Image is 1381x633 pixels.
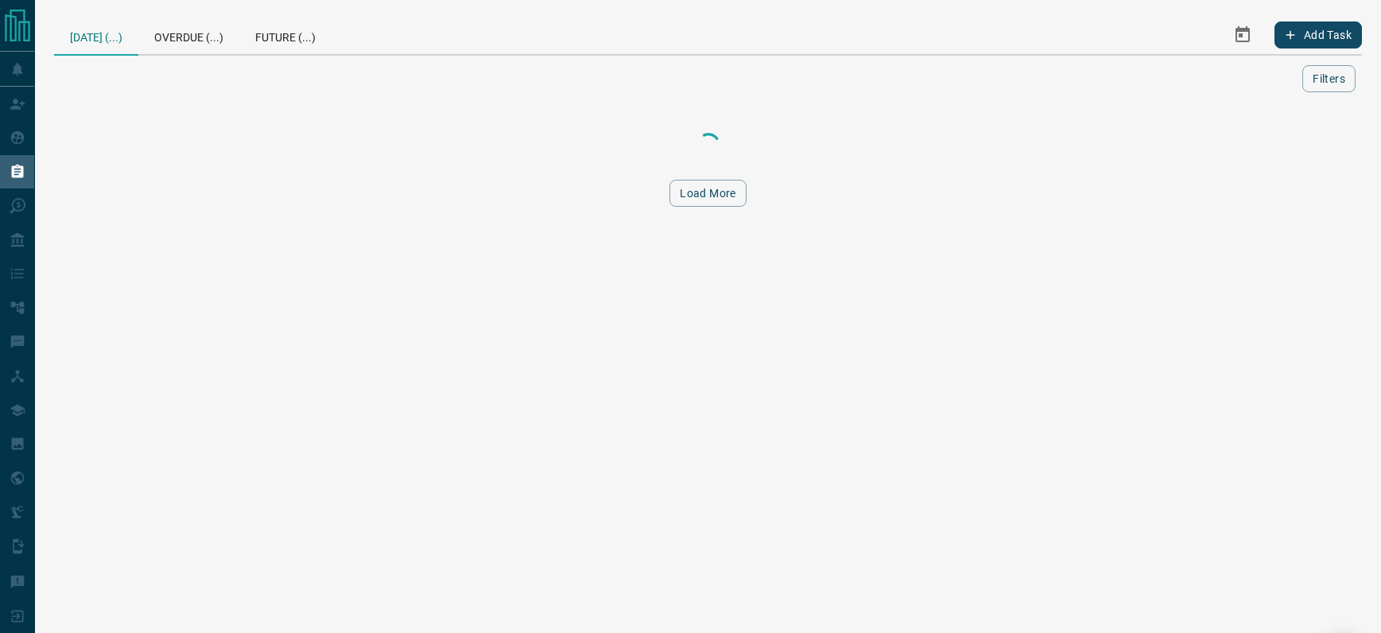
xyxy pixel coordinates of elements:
[239,16,332,54] div: Future (...)
[138,16,239,54] div: Overdue (...)
[54,16,138,56] div: [DATE] (...)
[1302,65,1356,92] button: Filters
[1274,21,1362,49] button: Add Task
[1224,16,1262,54] button: Select Date Range
[629,129,788,161] div: Loading
[669,180,747,207] button: Load More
